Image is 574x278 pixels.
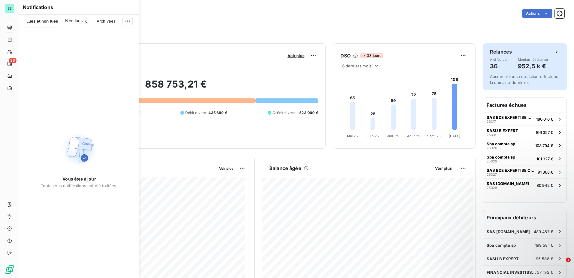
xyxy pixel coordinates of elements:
[566,258,571,262] span: 1
[185,110,206,116] span: Débit divers
[487,168,535,173] span: SAS BDE EXPERTISE CONSEILS
[487,146,497,150] span: 26320
[273,110,295,116] span: Crédit divers
[342,63,372,68] span: 6 derniers mois
[483,152,566,165] button: Sba compta sp25029101 327 €
[483,139,566,152] button: Sba compta sp26320108 794 €
[487,181,529,186] span: SAS [DOMAIN_NAME]
[487,186,497,190] span: 25028
[34,78,318,96] h2: 858 753,21 €
[487,155,515,159] span: Sba compta sp
[62,176,96,182] span: Vous êtes à jour
[487,120,496,123] span: 26317
[286,53,306,58] button: Voir plus
[435,166,452,171] span: Voir plus
[407,134,420,138] tspan: Août 25
[340,52,351,59] h6: DSO
[536,130,553,135] span: 166 357 €
[537,270,553,275] span: 57 195 €
[487,128,518,133] span: SASU B EXPERT
[41,183,117,188] span: Toutes vos notifications ont été traitées.
[26,19,58,23] span: Lues et non lues
[483,178,566,192] button: SAS [DOMAIN_NAME]2502880 942 €
[490,74,558,85] span: Aucune relance ou action effectuée la semaine dernière.
[347,134,358,138] tspan: Mai 25
[522,9,552,18] button: Actions
[5,4,14,13] div: BE
[288,53,304,58] span: Voir plus
[536,117,553,122] span: 180 016 €
[483,112,566,125] button: SAS BDE EXPERTISE CONSEILS26317180 016 €
[487,173,497,176] span: 26327
[483,165,566,178] button: SAS BDE EXPERTISE CONSEILS2632791 868 €
[535,143,553,148] span: 108 794 €
[387,134,399,138] tspan: Juil. 25
[83,18,89,24] span: 0
[97,19,116,23] span: Archivées
[536,183,553,188] span: 80 942 €
[360,53,383,58] span: 33 jours
[427,134,441,138] tspan: Sept. 25
[208,110,227,116] span: 435 689 €
[487,141,515,146] span: Sba compta sp
[269,165,301,172] h6: Balance âgée
[554,258,568,272] iframe: Intercom live chat
[454,220,574,262] iframe: Intercom notifications message
[483,210,566,225] h6: Principaux débiteurs
[65,18,83,24] span: Non lues
[487,115,534,120] span: SAS BDE EXPERTISE CONSEILS
[487,270,537,275] span: FINANCIAL INVESTISSEMENT
[536,156,553,161] span: 101 327 €
[449,134,460,138] tspan: [DATE]
[518,61,548,71] h4: 952,5 k €
[217,165,235,171] button: Voir plus
[23,4,136,11] h6: Notifications
[538,170,553,175] span: 91 868 €
[483,125,566,139] button: SASU B EXPERT26316166 357 €
[9,58,17,63] span: 36
[219,166,233,171] span: Voir plus
[60,130,98,169] img: Empty state
[490,48,512,55] h6: Relances
[433,165,454,171] button: Voir plus
[518,58,548,61] span: Montant à relancer
[487,159,497,163] span: 25029
[487,133,496,137] span: 26316
[483,98,566,112] h6: Factures échues
[298,110,318,116] span: -523 090 €
[5,265,14,274] img: Logo LeanPay
[367,134,379,138] tspan: Juin 25
[490,58,508,61] span: À effectuer
[490,61,508,71] h4: 36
